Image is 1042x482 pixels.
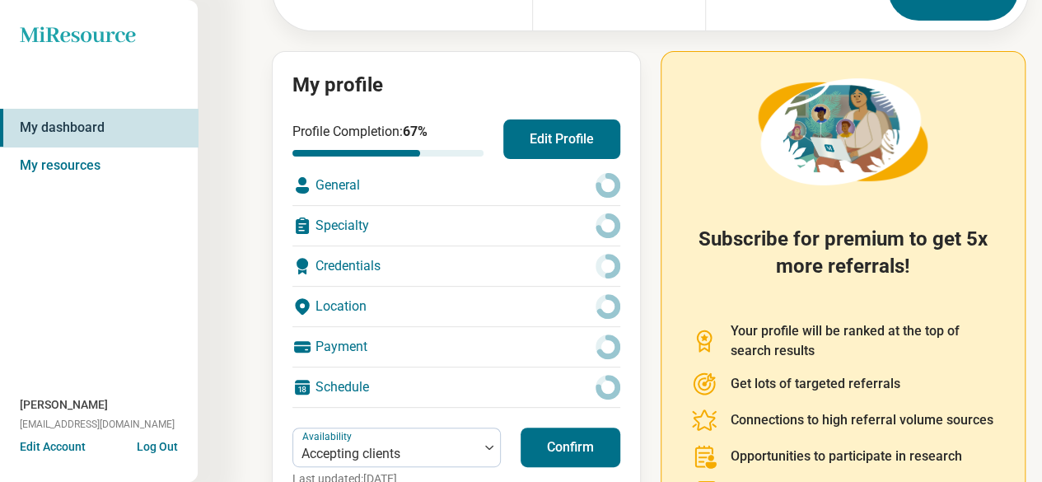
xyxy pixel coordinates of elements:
div: Schedule [292,367,620,407]
div: Payment [292,327,620,367]
label: Availability [302,430,355,442]
p: Connections to high referral volume sources [731,410,993,430]
div: Profile Completion: [292,122,484,157]
button: Log Out [137,438,178,452]
button: Confirm [521,428,620,467]
span: [PERSON_NAME] [20,396,108,414]
p: Your profile will be ranked at the top of search results [731,321,995,361]
p: Get lots of targeted referrals [731,374,900,394]
button: Edit Profile [503,119,620,159]
h2: My profile [292,72,620,100]
div: Location [292,287,620,326]
span: [EMAIL_ADDRESS][DOMAIN_NAME] [20,417,175,432]
span: 67 % [403,124,428,139]
button: Edit Account [20,438,86,456]
h2: Subscribe for premium to get 5x more referrals! [691,226,995,302]
div: Specialty [292,206,620,246]
div: Credentials [292,246,620,286]
div: General [292,166,620,205]
p: Opportunities to participate in research [731,447,962,466]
